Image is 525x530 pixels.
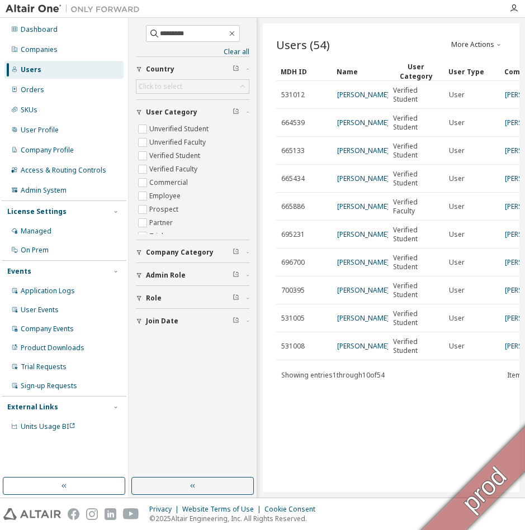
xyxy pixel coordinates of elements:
[449,342,465,351] span: User
[146,317,178,326] span: Join Date
[21,305,59,314] div: User Events
[136,47,249,56] a: Clear all
[123,508,139,520] img: youtube.svg
[21,422,75,431] span: Units Usage BI
[337,341,389,351] a: [PERSON_NAME]
[393,254,439,271] span: Verified Student
[105,508,116,520] img: linkedin.svg
[149,149,202,163] label: Verified Student
[337,285,389,295] a: [PERSON_NAME]
[149,230,165,243] label: Trial
[149,176,190,189] label: Commercial
[21,381,77,390] div: Sign-up Requests
[337,63,384,80] div: Name
[21,146,74,155] div: Company Profile
[281,314,305,323] span: 531005
[136,100,249,125] button: User Category
[337,174,389,183] a: [PERSON_NAME]
[3,508,61,520] img: altair_logo.svg
[449,314,465,323] span: User
[21,45,58,54] div: Companies
[233,317,239,326] span: Clear filter
[449,202,465,211] span: User
[393,337,439,355] span: Verified Student
[149,189,183,203] label: Employee
[136,263,249,288] button: Admin Role
[450,40,504,49] button: More Actions
[149,203,181,216] label: Prospect
[7,267,31,276] div: Events
[233,65,239,74] span: Clear filter
[86,508,98,520] img: instagram.svg
[7,403,58,412] div: External Links
[281,286,305,295] span: 700395
[393,226,439,243] span: Verified Student
[21,362,67,371] div: Trial Requests
[149,216,175,230] label: Partner
[337,90,389,99] a: [PERSON_NAME]
[136,309,249,333] button: Join Date
[448,63,495,80] div: User Type
[281,342,305,351] span: 531008
[233,294,239,303] span: Clear filter
[449,174,465,183] span: User
[21,186,67,195] div: Admin System
[281,90,305,99] span: 531012
[21,287,75,295] div: Application Logs
[21,246,49,255] div: On Prem
[146,271,186,280] span: Admin Role
[392,62,439,81] div: User Category
[281,230,305,239] span: 695231
[449,258,465,267] span: User
[146,65,174,74] span: Country
[281,370,385,380] span: Showing entries 1 through 10 of 54
[393,281,439,299] span: Verified Student
[281,174,305,183] span: 665434
[149,514,322,523] p: © 2025 Altair Engineering, Inc. All Rights Reserved.
[393,170,439,188] span: Verified Student
[136,57,249,82] button: Country
[281,63,328,80] div: MDH ID
[449,230,465,239] span: User
[449,90,465,99] span: User
[449,118,465,127] span: User
[281,202,305,211] span: 665886
[21,343,84,352] div: Product Downloads
[21,65,41,74] div: Users
[21,126,59,135] div: User Profile
[233,271,239,280] span: Clear filter
[21,227,51,236] div: Managed
[136,240,249,265] button: Company Category
[21,25,58,34] div: Dashboard
[393,86,439,104] span: Verified Student
[281,118,305,127] span: 664539
[337,257,389,267] a: [PERSON_NAME]
[21,324,74,333] div: Company Events
[393,114,439,132] span: Verified Student
[149,122,211,136] label: Unverified Student
[68,508,79,520] img: facebook.svg
[393,309,439,327] span: Verified Student
[146,248,214,257] span: Company Category
[264,505,322,514] div: Cookie Consent
[21,106,37,114] div: SKUs
[393,198,439,216] span: Verified Faculty
[449,286,465,295] span: User
[6,3,145,15] img: Altair One
[393,142,439,160] span: Verified Student
[233,248,239,257] span: Clear filter
[281,146,305,155] span: 665133
[149,505,182,514] div: Privacy
[276,37,330,52] span: Users (54)
[136,80,249,93] div: Click to select
[337,118,389,127] a: [PERSON_NAME]
[149,163,200,176] label: Verified Faculty
[233,108,239,117] span: Clear filter
[139,82,182,91] div: Click to select
[182,505,264,514] div: Website Terms of Use
[281,258,305,267] span: 696700
[136,286,249,311] button: Role
[21,166,106,175] div: Access & Routing Controls
[149,136,208,149] label: Unverified Faculty
[21,85,44,94] div: Orders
